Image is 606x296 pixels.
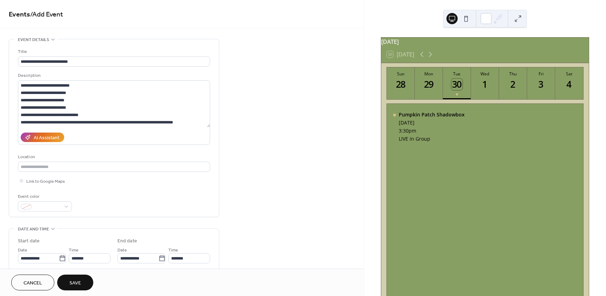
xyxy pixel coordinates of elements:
[445,71,469,77] div: Tue
[499,67,527,99] button: Thu2
[536,79,547,90] div: 3
[18,193,70,200] div: Event color
[381,38,589,46] div: [DATE]
[18,247,27,254] span: Date
[473,71,497,77] div: Wed
[26,178,65,185] span: Link to Google Maps
[69,280,81,287] span: Save
[117,247,127,254] span: Date
[399,111,465,118] div: Pumpkin Patch Shadowbox
[387,67,415,99] button: Sun28
[23,280,42,287] span: Cancel
[18,36,49,43] span: Event details
[69,247,79,254] span: Time
[18,226,49,233] span: Date and time
[389,71,413,77] div: Sun
[399,127,465,134] div: 3:30pm
[564,79,575,90] div: 4
[423,79,435,90] div: 29
[451,79,463,90] div: 30
[18,237,40,245] div: Start date
[395,79,407,90] div: 28
[527,67,555,99] button: Fri3
[415,67,443,99] button: Mon29
[507,79,519,90] div: 2
[34,134,59,142] div: AI Assistant
[30,8,63,21] span: / Add Event
[57,275,93,290] button: Save
[555,67,583,99] button: Sat4
[471,67,499,99] button: Wed1
[443,67,471,99] button: Tue30
[21,133,64,142] button: AI Assistant
[18,48,209,55] div: Title
[168,247,178,254] span: Time
[11,275,54,290] button: Cancel
[557,71,581,77] div: Sat
[417,71,441,77] div: Mon
[9,8,30,21] a: Events
[18,153,209,161] div: Location
[18,72,209,79] div: Description
[501,71,525,77] div: Thu
[529,71,553,77] div: Fri
[399,135,465,142] div: LIVE in Group
[479,79,491,90] div: 1
[117,237,137,245] div: End date
[399,119,465,126] div: [DATE]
